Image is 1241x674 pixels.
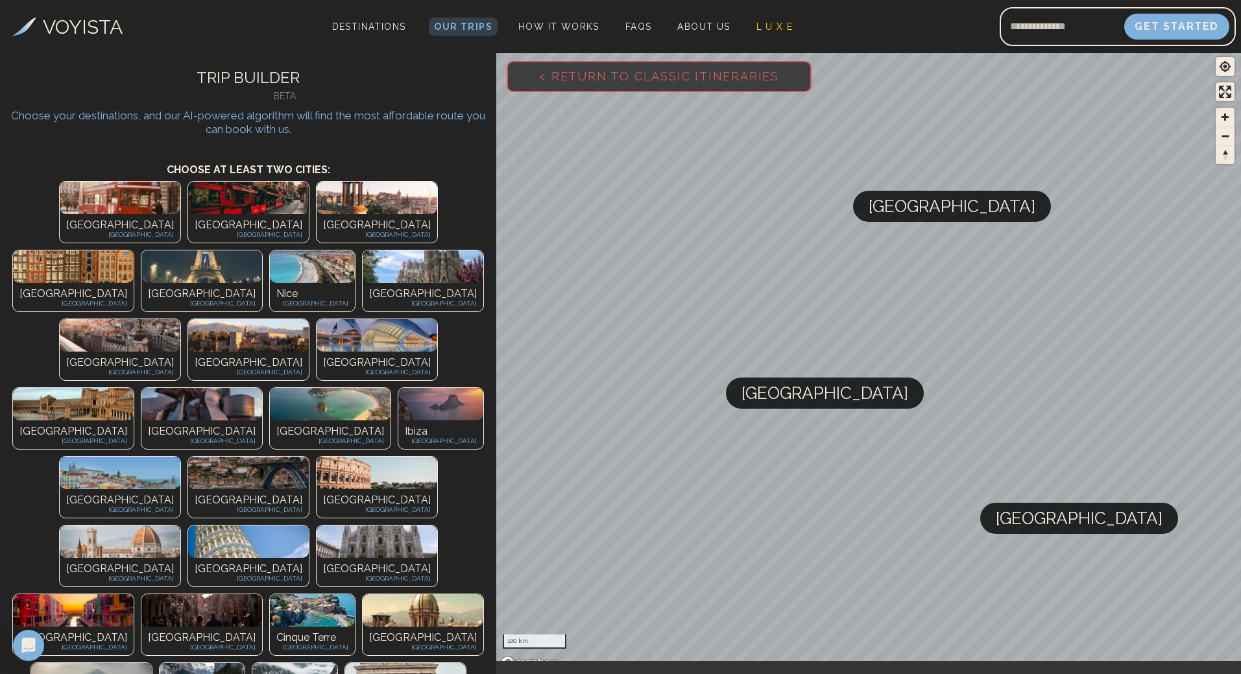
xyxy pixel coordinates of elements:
p: [GEOGRAPHIC_DATA] [195,355,302,370]
p: [GEOGRAPHIC_DATA] [276,298,348,308]
img: Photo of undefined [60,457,180,489]
span: About Us [677,21,730,32]
p: [GEOGRAPHIC_DATA] [19,630,127,645]
span: Destinations [327,16,411,54]
p: Choose your destinations, and our AI-powered algorithm will find the most affordable route you ca... [10,109,487,136]
img: Photo of undefined [317,525,437,558]
p: [GEOGRAPHIC_DATA] [19,298,127,308]
button: Zoom out [1216,126,1235,145]
img: Photo of undefined [60,182,180,214]
p: [GEOGRAPHIC_DATA] [66,573,174,583]
img: Photo of undefined [60,319,180,352]
span: [GEOGRAPHIC_DATA] [741,378,908,409]
span: [GEOGRAPHIC_DATA] [996,503,1163,534]
a: About Us [672,18,735,36]
span: [GEOGRAPHIC_DATA] [869,191,1035,222]
p: [GEOGRAPHIC_DATA] [195,505,302,514]
p: [GEOGRAPHIC_DATA] [148,642,256,652]
p: Ibiza [405,424,477,439]
p: [GEOGRAPHIC_DATA] [195,367,302,377]
button: < Return to Classic Itineraries [507,61,812,92]
p: [GEOGRAPHIC_DATA] [195,561,302,577]
p: [GEOGRAPHIC_DATA] [19,286,127,302]
img: Photo of undefined [60,525,180,558]
button: Find my location [1216,57,1235,76]
img: Photo of undefined [270,388,391,420]
a: Our Trips [429,18,498,36]
img: Voyista Logo [12,18,36,36]
p: [GEOGRAPHIC_DATA] [19,436,127,446]
p: [GEOGRAPHIC_DATA] [323,492,431,508]
h3: VOYISTA [43,12,123,42]
p: [GEOGRAPHIC_DATA] [323,230,431,239]
p: Nice [276,286,348,302]
p: [GEOGRAPHIC_DATA] [66,492,174,508]
div: Open Intercom Messenger [13,630,44,661]
p: [GEOGRAPHIC_DATA] [323,505,431,514]
p: [GEOGRAPHIC_DATA] [323,355,431,370]
p: [GEOGRAPHIC_DATA] [148,298,256,308]
span: FAQs [625,21,652,32]
p: [GEOGRAPHIC_DATA] [195,492,302,508]
img: Photo of undefined [188,182,309,214]
p: [GEOGRAPHIC_DATA] [195,230,302,239]
p: [GEOGRAPHIC_DATA] [66,355,174,370]
button: Reset bearing to north [1216,145,1235,164]
a: VOYISTA [12,12,123,42]
p: [GEOGRAPHIC_DATA] [276,424,384,439]
h3: Choose at least two cities: [10,149,487,178]
p: [GEOGRAPHIC_DATA] [148,630,256,645]
p: [GEOGRAPHIC_DATA] [405,436,477,446]
p: [GEOGRAPHIC_DATA] [323,367,431,377]
p: [GEOGRAPHIC_DATA] [66,217,174,233]
img: Photo of undefined [317,457,437,489]
p: [GEOGRAPHIC_DATA] [369,286,477,302]
img: Photo of undefined [317,182,437,214]
h2: TRIP BUILDER [10,66,487,90]
img: Photo of undefined [13,388,134,420]
p: [GEOGRAPHIC_DATA] [323,561,431,577]
img: Photo of undefined [13,594,134,627]
p: [GEOGRAPHIC_DATA] [195,573,302,583]
p: [GEOGRAPHIC_DATA] [66,367,174,377]
img: Photo of undefined [363,250,483,283]
button: Zoom in [1216,108,1235,126]
p: [GEOGRAPHIC_DATA] [323,573,431,583]
img: Photo of undefined [13,250,134,283]
p: [GEOGRAPHIC_DATA] [323,217,431,233]
img: Photo of undefined [270,594,355,627]
h4: BETA [82,90,487,102]
p: [GEOGRAPHIC_DATA] [66,230,174,239]
p: [GEOGRAPHIC_DATA] [66,561,174,577]
span: Reset bearing to north [1216,146,1235,164]
p: [GEOGRAPHIC_DATA] [369,298,477,308]
div: 100 km [503,634,566,649]
p: [GEOGRAPHIC_DATA] [148,436,256,446]
p: [GEOGRAPHIC_DATA] [276,436,384,446]
p: [GEOGRAPHIC_DATA] [369,642,477,652]
p: [GEOGRAPHIC_DATA] [195,217,302,233]
a: How It Works [513,18,605,36]
span: < Return to Classic Itineraries [518,49,800,104]
input: Email address [1000,11,1124,42]
p: [GEOGRAPHIC_DATA] [66,505,174,514]
img: Photo of undefined [188,457,309,489]
span: Our Trips [434,21,492,32]
img: Photo of undefined [363,594,483,627]
span: L U X E [756,21,793,32]
a: Mapbox homepage [500,655,557,670]
a: FAQs [620,18,657,36]
p: [GEOGRAPHIC_DATA] [19,424,127,439]
img: Photo of undefined [141,594,262,627]
p: [GEOGRAPHIC_DATA] [148,424,256,439]
span: Enter fullscreen [1216,82,1235,101]
p: [GEOGRAPHIC_DATA] [276,642,348,652]
a: L U X E [751,18,799,36]
img: Photo of undefined [188,525,309,558]
p: [GEOGRAPHIC_DATA] [369,630,477,645]
img: Photo of undefined [141,250,262,283]
canvas: Map [496,51,1241,674]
